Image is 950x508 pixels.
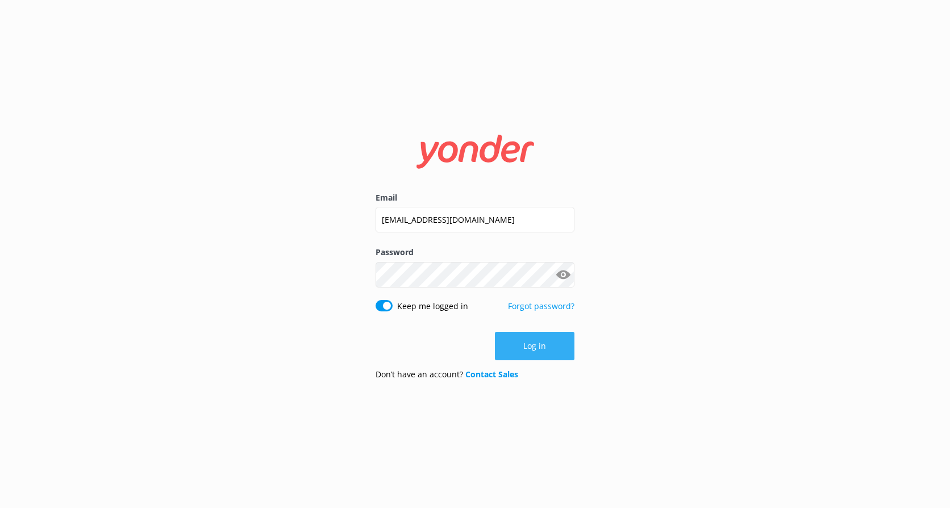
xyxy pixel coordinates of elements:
label: Keep me logged in [397,300,468,313]
label: Password [376,246,574,259]
button: Show password [552,263,574,286]
input: user@emailaddress.com [376,207,574,232]
a: Forgot password? [508,301,574,311]
p: Don’t have an account? [376,368,518,381]
a: Contact Sales [465,369,518,380]
button: Log in [495,332,574,360]
label: Email [376,191,574,204]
